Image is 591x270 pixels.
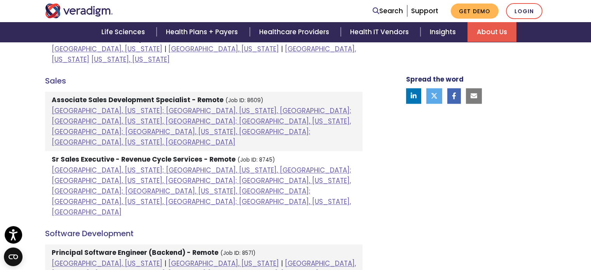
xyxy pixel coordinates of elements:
[45,3,113,18] img: Veradigm logo
[52,106,351,147] a: [GEOGRAPHIC_DATA], [US_STATE]; [GEOGRAPHIC_DATA], [US_STATE], [GEOGRAPHIC_DATA]; [GEOGRAPHIC_DATA...
[45,229,363,238] h4: Software Development
[91,55,170,64] a: [US_STATE], [US_STATE]
[92,22,157,42] a: Life Sciences
[52,95,223,105] strong: Associate Sales Development Specialist - Remote
[341,22,420,42] a: Health IT Vendors
[157,22,249,42] a: Health Plans + Payers
[52,34,239,43] strong: Salesforce Business Analyst (Service Cloud) - Remote
[451,3,499,19] a: Get Demo
[45,76,363,85] h4: Sales
[52,155,235,164] strong: Sr Sales Executive - Revenue Cycle Services - Remote
[52,248,218,257] strong: Principal Software Engineer (Backend) - Remote
[506,3,542,19] a: Login
[420,22,467,42] a: Insights
[237,156,275,164] small: (Job ID: 8745)
[52,44,162,54] a: [GEOGRAPHIC_DATA], [US_STATE]
[4,247,23,266] button: Open CMP widget
[52,165,351,217] a: [GEOGRAPHIC_DATA], [US_STATE]; [GEOGRAPHIC_DATA], [US_STATE], [GEOGRAPHIC_DATA]; [GEOGRAPHIC_DATA...
[225,97,263,104] small: (Job ID: 8609)
[373,6,403,16] a: Search
[52,259,162,268] a: [GEOGRAPHIC_DATA], [US_STATE]
[164,259,166,268] span: |
[281,259,283,268] span: |
[164,44,166,54] span: |
[220,249,256,257] small: (Job ID: 8571)
[168,44,279,54] a: [GEOGRAPHIC_DATA], [US_STATE]
[467,22,516,42] a: About Us
[250,22,341,42] a: Healthcare Providers
[406,75,464,84] strong: Spread the word
[168,259,279,268] a: [GEOGRAPHIC_DATA], [US_STATE]
[411,6,438,16] a: Support
[241,35,278,43] small: (Job ID: 8665)
[281,44,283,54] span: |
